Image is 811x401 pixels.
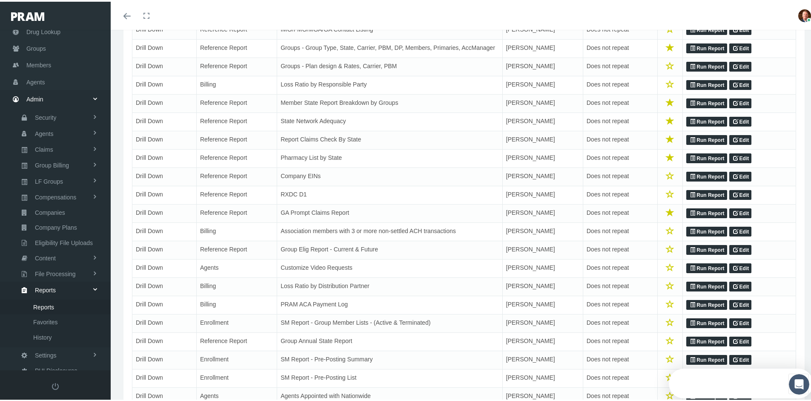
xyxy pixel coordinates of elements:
td: Does not repeat [583,349,657,368]
a: Edit [729,262,752,272]
a: Edit [729,170,752,180]
a: Edit [729,42,752,52]
td: Loss Ratio by Responsible Party [277,75,502,93]
a: Run Report [686,23,727,34]
td: Does not repeat [583,203,657,221]
td: [PERSON_NAME] [502,38,583,56]
td: Billing [196,221,277,239]
a: Edit [729,335,752,345]
span: Eligibility File Uploads [35,234,93,248]
a: Edit [729,23,752,34]
td: Pharmacy List by State [277,148,502,166]
span: Admin [26,89,43,106]
a: Run Report [686,115,727,125]
a: Run Report [686,225,727,235]
td: Does not repeat [583,368,657,386]
td: GA Prompt Claims Report [277,203,502,221]
a: Run Report [686,133,727,144]
a: Edit [729,78,752,89]
td: [PERSON_NAME] [502,111,583,130]
span: Compensations [35,188,76,203]
td: Does not repeat [583,130,657,148]
td: [PERSON_NAME] [502,75,583,93]
div: Need help? [9,7,127,14]
a: Edit [729,280,752,290]
a: Edit [729,97,752,107]
a: Run Report [686,243,727,254]
span: Group Billing [35,156,69,171]
td: Loss Ratio by Distribution Partner [277,276,502,294]
td: Member State Report Breakdown by Groups [277,93,502,111]
a: Run Report [686,298,727,309]
td: [PERSON_NAME] [502,20,583,38]
td: Does not repeat [583,20,657,38]
td: Does not repeat [583,258,657,276]
td: Does not repeat [583,93,657,111]
td: Reference Report [196,56,277,75]
td: Reference Report [196,185,277,203]
td: [PERSON_NAME] [502,166,583,185]
span: History [33,329,52,343]
td: Drill Down [132,331,197,349]
span: Agents [35,125,54,139]
a: Edit [729,298,752,309]
td: IMO/FMO/MGA/GA Contact Listing [277,20,502,38]
span: Content [35,249,56,264]
span: LF Groups [35,173,63,187]
td: Drill Down [132,20,197,38]
a: Edit [729,225,752,235]
td: Groups - Group Type, State, Carrier, PBM, DP, Members, Primaries, AccManager [277,38,502,56]
td: [PERSON_NAME] [502,258,583,276]
a: Run Report [686,152,727,162]
span: Members [26,55,51,72]
td: Enrollment [196,368,277,386]
td: Drill Down [132,93,197,111]
td: Groups - Plan design & Rates, Carrier, PBM [277,56,502,75]
td: Reference Report [196,38,277,56]
div: The team will reply as soon as they can [9,14,127,23]
td: RXDC D1 [277,185,502,203]
td: [PERSON_NAME] [502,203,583,221]
span: Reports [33,298,54,313]
span: Favorites [33,313,58,328]
span: Agents [26,72,45,89]
a: Edit [729,243,752,254]
td: SM Report - Group Member Lists - (Active & Terminated) [277,313,502,331]
td: Drill Down [132,75,197,93]
a: Edit [729,317,752,327]
a: Edit [729,115,752,125]
a: Run Report [686,207,727,217]
td: Agents [196,258,277,276]
td: Drill Down [132,203,197,221]
td: Reference Report [196,20,277,38]
td: Drill Down [132,56,197,75]
a: Run Report [686,335,727,345]
a: Edit [729,188,752,199]
td: Reference Report [196,239,277,258]
span: Settings [35,346,57,361]
td: Billing [196,75,277,93]
td: Does not repeat [583,331,657,349]
a: Run Report [686,170,727,180]
td: Drill Down [132,258,197,276]
td: Billing [196,294,277,313]
span: Groups [26,39,46,55]
td: Does not repeat [583,239,657,258]
span: Security [35,109,57,123]
iframe: Intercom live chat [789,372,809,393]
td: Company EINs [277,166,502,185]
td: Drill Down [132,276,197,294]
td: Does not repeat [583,294,657,313]
td: [PERSON_NAME] [502,56,583,75]
td: Drill Down [132,349,197,368]
td: [PERSON_NAME] [502,93,583,111]
td: [PERSON_NAME] [502,313,583,331]
img: PRAM_20_x_78.png [11,11,44,19]
a: Edit [729,60,752,70]
td: Reference Report [196,111,277,130]
a: Run Report [686,317,727,327]
td: Drill Down [132,38,197,56]
td: Association members with 3 or more non-settled ACH transactions [277,221,502,239]
span: Drug Lookup [26,22,60,38]
td: Report Claims Check By State [277,130,502,148]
